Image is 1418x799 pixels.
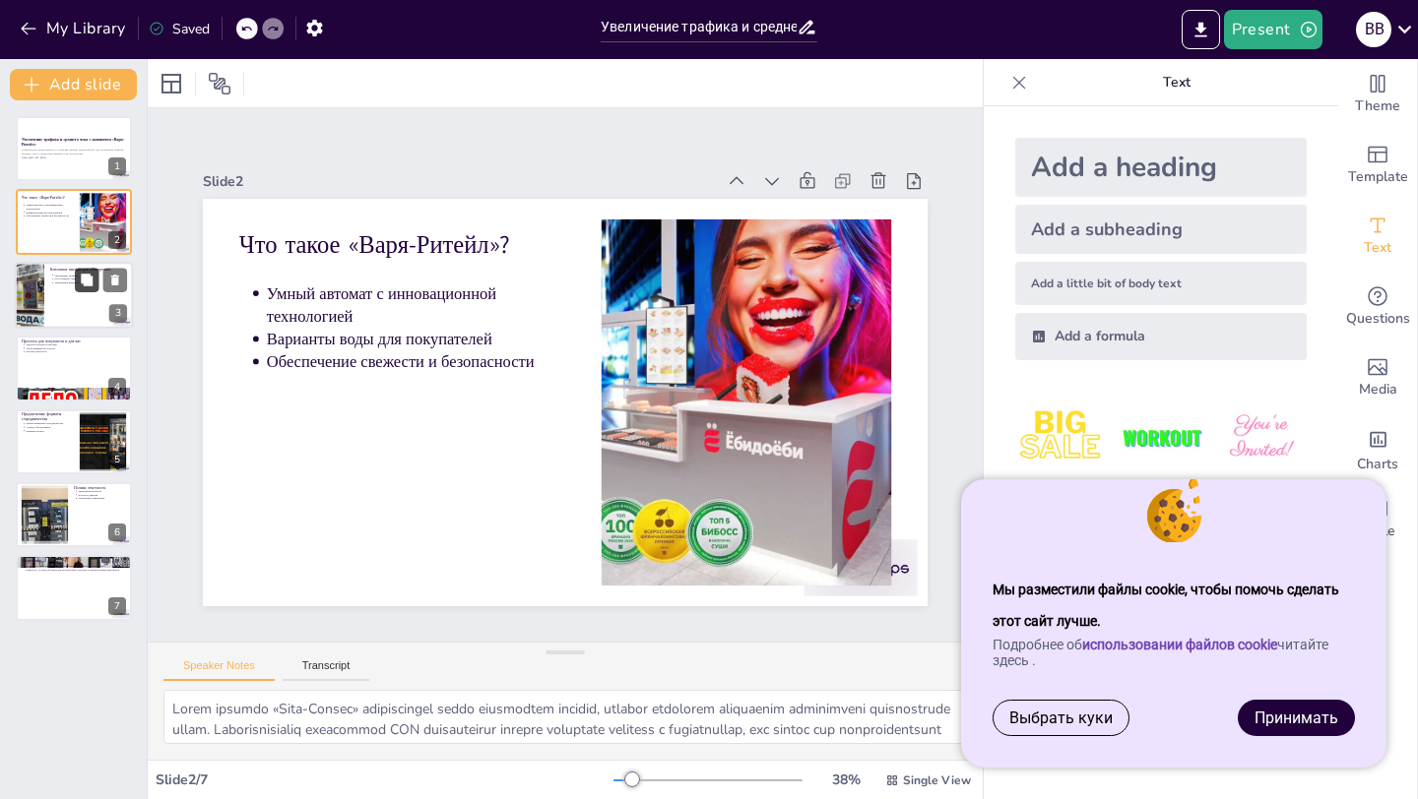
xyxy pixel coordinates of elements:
p: Варианты воды для покупателей [26,210,74,214]
div: 7 [16,555,132,620]
div: Add a heading [1015,138,1307,197]
p: Гибкие варианты сотрудничества [26,421,74,425]
p: Что такое «Варя-Ритейл»? [22,194,74,200]
p: Умный автомат с инновационной технологией [26,203,74,210]
p: Text [1035,59,1319,106]
div: 2 [108,231,126,249]
div: 3 [15,262,133,329]
span: Position [208,72,231,95]
div: 4 [16,336,132,400]
div: 5 [108,451,126,468]
div: 5 [16,409,132,474]
textarea: Lorem ipsumdo «Sita-Consec» adipiscingel seddo eiusmodtem incidid, utlabor etdolorem aliquaenim a... [163,690,967,744]
div: 7 [108,597,126,615]
p: Доступ к данным [78,493,126,497]
p: Упрощение управления [78,497,126,501]
p: Удобство процесса покупки [26,343,126,347]
img: 1.jpeg [1015,392,1107,483]
font: Принимать [1255,708,1338,727]
button: My Library [15,13,134,44]
div: Saved [149,20,210,38]
div: 3 [109,304,127,322]
p: Простота для покупателя и для вас [22,338,126,344]
p: Generated with [URL] [22,155,126,159]
div: 6 [108,523,126,541]
div: Add a subheading [1015,205,1307,254]
span: Theme [1355,95,1400,117]
div: 2 [16,189,132,254]
div: Add a little bit of body text [1015,262,1307,305]
p: Варианты воды для покупателей [279,267,575,351]
a: использовании файлов cookie [1082,637,1277,652]
button: Present [1224,10,1322,49]
p: Акваматы «Варя-Ритейл» станут прибыльным активом для вашей сети. [PERSON_NAME] обсудить детали пи... [26,565,126,572]
button: Export to PowerPoint [1182,10,1220,49]
div: Layout [156,68,187,99]
button: Delete Slide [103,268,127,291]
font: Мы разместили файлы cookie, чтобы помочь сделать этот сайт лучше. [993,582,1339,629]
p: Предлагаемые форматы сотрудничества [22,411,74,422]
button: Add slide [10,69,137,100]
a: Принимать [1239,701,1354,735]
div: 1 [108,157,126,175]
img: 2.jpeg [1115,392,1206,483]
p: Полная отчетность [26,350,126,354]
p: Умный автомат с инновационной технологией [283,222,584,329]
div: В В [1356,12,1391,47]
p: Аренда оборудования [26,425,74,429]
strong: Увеличение трафика и среднего чека с акваматом «Варя-Ритейл» [22,137,124,148]
div: Slide 2 [249,100,754,225]
p: Что такое «Варя-Ритейл»? [270,163,596,265]
div: Add charts and graphs [1338,413,1417,484]
div: Change the overall theme [1338,59,1417,130]
p: Укрепление имиджа сети [55,280,128,284]
p: Обеспечение свежести и безопасности [26,214,74,217]
span: Charts [1357,454,1398,475]
p: Рост среднего чека [55,277,128,280]
div: Slide 2 / 7 [156,770,613,789]
p: Коммерческое предложение по установке аквамат «Варя-Ритейл» для увеличения трафика, среднего чека... [22,149,126,155]
p: Заключение [22,558,126,564]
span: Template [1348,166,1408,188]
input: Insert title [601,13,797,41]
font: Выбрать куки [1009,708,1113,727]
font: читайте здесь . [993,637,1328,668]
button: В В [1356,10,1391,49]
span: Questions [1346,308,1410,330]
img: 3.jpeg [1215,392,1307,483]
div: Get real-time input from your audience [1338,272,1417,342]
p: Увеличение трафика [55,274,128,277]
div: 1 [16,116,132,181]
span: Media [1359,379,1397,400]
span: Text [1364,237,1391,259]
p: Ключевые выгоды для «Пятерочки» [50,267,127,273]
p: Прямая покупка [26,429,74,433]
font: Подробнее об [993,637,1082,652]
div: Add ready made slides [1338,130,1417,201]
a: Выбрать куки [994,701,1128,735]
button: Duplicate Slide [75,268,98,291]
div: Add text boxes [1338,201,1417,272]
p: Полная отчетность [74,485,126,491]
div: 6 [16,482,132,547]
p: Удаленный контроль [78,489,126,493]
div: Add images, graphics, shapes or video [1338,342,1417,413]
button: Transcript [283,659,370,681]
p: Обеспечение свежести и безопасности [274,288,570,373]
p: Обслуживание без хлопот [26,346,126,350]
span: Single View [903,772,971,788]
div: Add a formula [1015,313,1307,360]
div: 38 % [822,770,870,789]
button: Speaker Notes [163,659,275,681]
div: 4 [108,378,126,396]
